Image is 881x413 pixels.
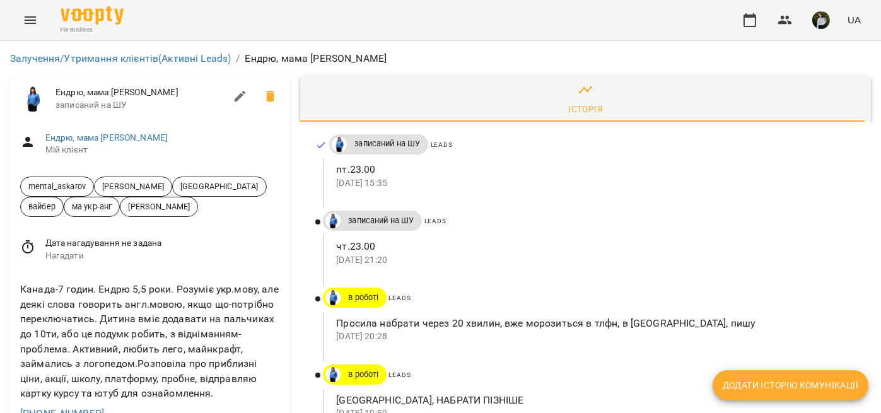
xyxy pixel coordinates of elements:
[336,316,851,331] p: Просила набрати через 20 хвилин, вже морозиться в тлфн, в [GEOGRAPHIC_DATA], пишу
[341,292,386,303] span: в роботі
[15,5,45,35] button: Menu
[245,51,387,66] p: Ендрю, мама [PERSON_NAME]
[848,13,861,26] span: UA
[55,86,225,99] span: Ендрю, мама [PERSON_NAME]
[713,370,868,400] button: Додати історію комунікації
[389,294,411,301] span: Leads
[45,237,281,250] span: Дата нагадування не задана
[336,239,851,254] p: чт.23.00
[325,213,341,228] img: Дащенко Аня
[61,26,124,34] span: For Business
[332,137,347,152] img: Дащенко Аня
[45,250,281,262] span: Нагадати
[336,254,851,267] p: [DATE] 21:20
[21,180,93,192] span: mental_askarov
[120,201,197,212] span: [PERSON_NAME]
[424,218,446,224] span: Leads
[10,52,231,64] a: Залучення/Утримання клієнтів(Активні Leads)
[341,215,421,226] span: записаний на ШУ
[336,177,851,190] p: [DATE] 15:35
[236,51,240,66] li: /
[843,8,866,32] button: UA
[325,290,341,305] img: Дащенко Аня
[55,99,225,112] span: записаний на ШУ
[341,369,386,380] span: в роботі
[323,213,341,228] a: Дащенко Аня
[389,371,411,378] span: Leads
[336,393,851,408] p: [GEOGRAPHIC_DATA], НАБРАТИ ПІЗНІШЕ
[325,367,341,382] img: Дащенко Аня
[323,367,341,382] a: Дащенко Аня
[347,138,428,149] span: записаний на ШУ
[45,144,281,156] span: Мій клієнт
[336,330,851,343] p: [DATE] 20:28
[336,162,851,177] p: пт.23.00
[812,11,830,29] img: 6b662c501955233907b073253d93c30f.jpg
[10,51,871,66] nav: breadcrumb
[431,141,453,148] span: Leads
[61,6,124,25] img: Voopty Logo
[568,102,603,117] div: Історія
[95,180,172,192] span: [PERSON_NAME]
[323,290,341,305] a: Дащенко Аня
[64,201,119,212] span: ма укр-анг
[329,137,347,152] a: Дащенко Аня
[20,86,45,112] img: Дащенко Аня
[18,279,283,404] div: Канада-7 годин. Ендрю 5,5 роки. Розуміє укр.мову, але деякі слова говорить англ.мовою, якщо що-по...
[723,378,858,393] span: Додати історію комунікації
[173,180,266,192] span: [GEOGRAPHIC_DATA]
[21,201,63,212] span: вайбер
[45,132,168,143] a: Ендрю, мама [PERSON_NAME]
